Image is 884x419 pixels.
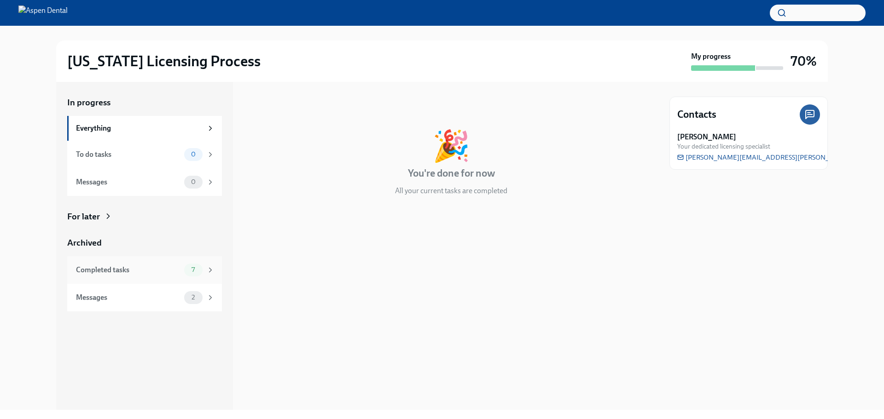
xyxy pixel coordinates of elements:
[67,141,222,168] a: To do tasks0
[186,151,201,158] span: 0
[677,132,736,142] strong: [PERSON_NAME]
[67,284,222,311] a: Messages2
[186,178,201,185] span: 0
[677,142,770,151] span: Your dedicated licensing specialist
[76,293,180,303] div: Messages
[691,52,731,62] strong: My progress
[76,265,180,275] div: Completed tasks
[395,186,507,196] p: All your current tasks are completed
[186,294,200,301] span: 2
[67,211,100,223] div: For later
[67,52,261,70] h2: [US_STATE] Licensing Process
[67,211,222,223] a: For later
[432,131,470,161] div: 🎉
[18,6,68,20] img: Aspen Dental
[67,116,222,141] a: Everything
[186,266,200,273] span: 7
[76,123,203,133] div: Everything
[67,168,222,196] a: Messages0
[791,53,817,69] h3: 70%
[67,97,222,109] a: In progress
[408,166,495,180] h4: You're done for now
[677,108,716,121] h4: Contacts
[76,149,180,160] div: To do tasks
[244,97,287,109] div: In progress
[67,237,222,249] a: Archived
[76,177,180,187] div: Messages
[67,256,222,284] a: Completed tasks7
